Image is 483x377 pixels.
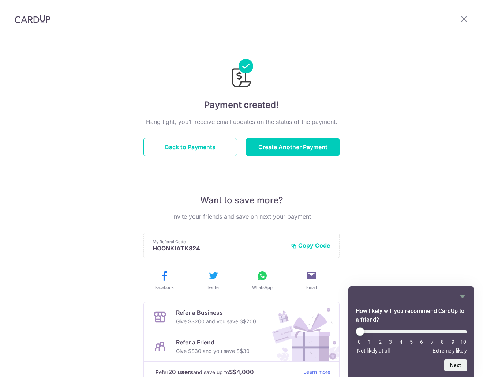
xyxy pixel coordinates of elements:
[207,284,220,290] span: Twitter
[176,308,256,317] p: Refer a Business
[444,359,467,371] button: Next question
[252,284,273,290] span: WhatsApp
[356,327,467,354] div: How likely will you recommend CardUp to a friend? Select an option from 0 to 10, with 0 being Not...
[449,339,457,345] li: 9
[458,292,467,301] button: Hide survey
[241,270,284,290] button: WhatsApp
[460,339,467,345] li: 10
[356,307,467,324] h2: How likely will you recommend CardUp to a friend? Select an option from 0 to 10, with 0 being Not...
[143,117,340,126] p: Hang tight, you’ll receive email updates on the status of the payment.
[418,339,425,345] li: 6
[246,138,340,156] button: Create Another Payment
[143,270,186,290] button: Facebook
[439,339,446,345] li: 8
[428,339,436,345] li: 7
[143,98,340,112] h4: Payment created!
[290,270,333,290] button: Email
[153,239,285,245] p: My Referral Code
[176,347,250,355] p: Give S$30 and you save S$30
[143,138,237,156] button: Back to Payments
[356,339,363,345] li: 0
[155,284,174,290] span: Facebook
[306,284,317,290] span: Email
[192,270,235,290] button: Twitter
[176,317,256,326] p: Give S$200 and you save S$200
[176,338,250,347] p: Refer a Friend
[433,348,467,354] span: Extremely likely
[303,367,330,377] a: Learn more
[156,367,297,377] p: Refer and save up to
[397,339,405,345] li: 4
[356,292,467,371] div: How likely will you recommend CardUp to a friend? Select an option from 0 to 10, with 0 being Not...
[265,302,339,361] img: Refer
[387,339,394,345] li: 3
[229,367,254,376] strong: S$4,000
[168,367,193,376] strong: 20 users
[357,348,390,354] span: Not likely at all
[377,339,384,345] li: 2
[15,15,50,23] img: CardUp
[408,339,415,345] li: 5
[230,59,253,90] img: Payments
[143,195,340,206] p: Want to save more?
[143,212,340,221] p: Invite your friends and save on next your payment
[153,245,285,252] p: HOONKIATK824
[291,242,330,249] button: Copy Code
[366,339,373,345] li: 1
